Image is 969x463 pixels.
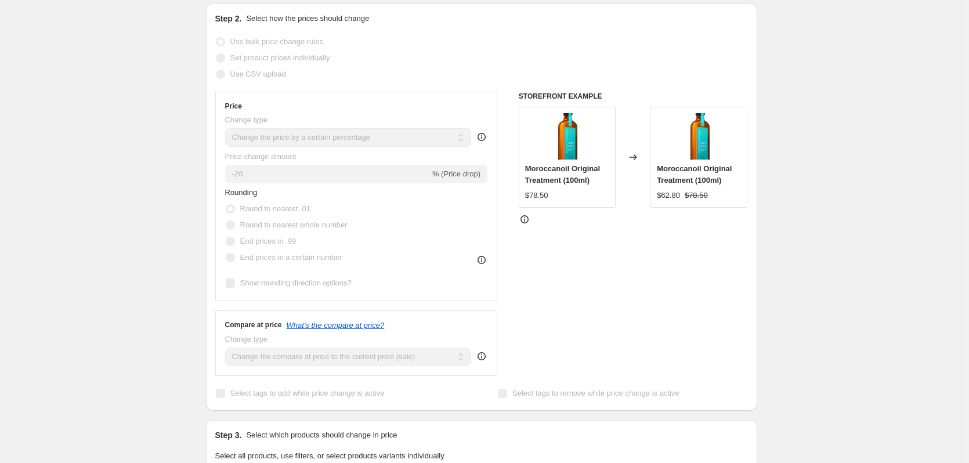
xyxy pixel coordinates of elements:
[215,429,242,441] h2: Step 3.
[230,37,323,46] span: Use bulk price change rules
[230,389,385,397] span: Select tags to add while price change is active
[519,92,748,101] h6: STOREFRONT EXAMPLE
[225,335,268,343] span: Change type
[240,220,348,229] span: Round to nearest whole number
[225,165,430,183] input: -15
[657,190,680,201] div: $62.80
[240,237,297,245] span: End prices in .99
[476,131,487,143] div: help
[230,53,330,62] span: Set product prices individually
[230,70,286,78] span: Use CSV upload
[432,169,480,178] span: % (Price drop)
[240,204,310,213] span: Round to nearest .01
[246,13,369,24] p: Select how the prices should change
[544,113,590,160] img: MoroccanoilOriginalTreatment_80x.png
[476,350,487,362] div: help
[657,164,732,185] span: Moroccanoil Original Treatment (100ml)
[225,320,282,330] h3: Compare at price
[215,13,242,24] h2: Step 2.
[676,113,722,160] img: MoroccanoilOriginalTreatment_80x.png
[225,188,258,197] span: Rounding
[287,321,385,330] button: What's the compare at price?
[215,451,444,460] span: Select all products, use filters, or select products variants individually
[225,152,297,161] span: Price change amount
[240,253,342,262] span: End prices in a certain number
[225,102,242,111] h3: Price
[240,278,352,287] span: Show rounding direction options?
[685,190,708,201] strike: $78.50
[525,164,600,185] span: Moroccanoil Original Treatment (100ml)
[246,429,397,441] p: Select which products should change in price
[225,115,268,124] span: Change type
[512,389,679,397] span: Select tags to remove while price change is active
[525,190,548,201] div: $78.50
